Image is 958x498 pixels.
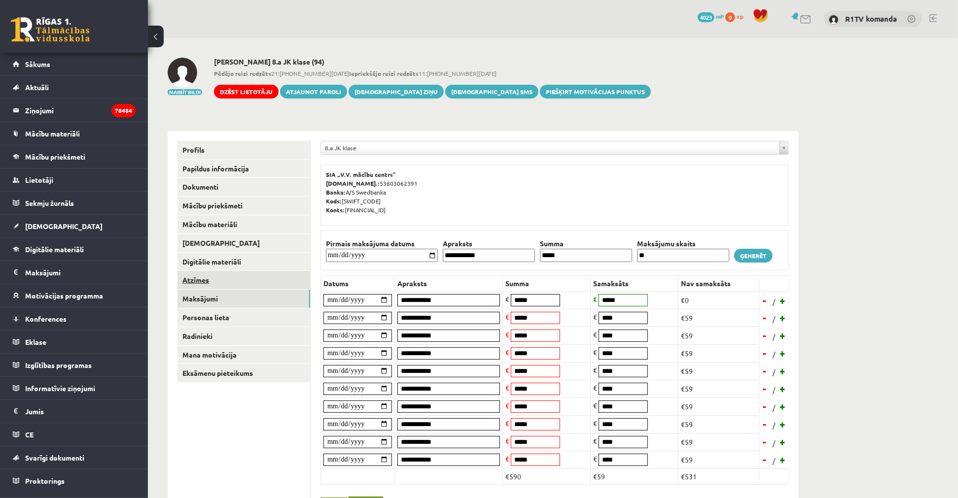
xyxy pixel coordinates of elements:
a: Dzēst lietotāju [214,85,279,99]
span: € [505,454,509,463]
a: [DEMOGRAPHIC_DATA] [13,215,136,237]
a: + [778,346,788,361]
legend: Maksājumi [25,261,136,284]
span: € [505,436,509,445]
span: € [593,454,597,463]
a: Digitālie materiāli [13,238,136,261]
a: Sekmju žurnāls [13,192,136,214]
a: Dokumenti [177,178,310,196]
span: € [505,330,509,339]
td: €0 [678,291,759,309]
th: Summa [537,238,635,249]
span: € [593,419,597,428]
a: 8.a JK klase [321,141,788,154]
span: xp [737,12,743,20]
span: / [772,349,777,360]
img: Ralfs Jēkabsons [168,58,197,87]
a: - [760,452,770,467]
b: Iepriekšējo reizi redzēts [349,69,419,77]
span: € [505,401,509,410]
td: €59 [678,451,759,468]
span: Proktorings [25,476,65,485]
a: + [778,434,788,449]
a: [DEMOGRAPHIC_DATA] [177,234,310,252]
span: € [593,436,597,445]
span: € [593,348,597,357]
span: Konferences [25,314,67,323]
span: Motivācijas programma [25,291,103,300]
td: €59 [678,433,759,451]
p: 53603062391 A/S Swedbanka [SWIFT_CODE] [FINANCIAL_ID] [326,170,783,214]
td: €59 [591,468,678,484]
span: / [772,438,777,448]
a: 4023 mP [698,12,724,20]
a: R1TV komanda [845,14,897,24]
a: Svarīgi dokumenti [13,446,136,469]
td: €59 [678,415,759,433]
a: Piešķirt motivācijas punktus [540,85,651,99]
span: Mācību materiāli [25,129,80,138]
span: € [593,365,597,374]
span: € [505,383,509,392]
a: Atjaunot paroli [280,85,347,99]
a: + [778,310,788,325]
span: Izglītības programas [25,361,92,369]
td: €59 [678,309,759,327]
a: Mācību priekšmeti [177,197,310,215]
a: Mācību materiāli [13,122,136,145]
b: Kods: [326,197,342,205]
span: / [772,367,777,377]
a: 0 xp [725,12,748,20]
a: [DEMOGRAPHIC_DATA] SMS [445,85,538,99]
span: / [772,420,777,431]
span: € [505,365,509,374]
span: Svarīgi dokumenti [25,453,84,462]
a: Motivācijas programma [13,284,136,307]
span: Eklase [25,337,46,346]
span: 0 [725,12,735,22]
span: 8.a JK klase [325,141,776,154]
a: + [778,417,788,432]
a: - [760,381,770,396]
h2: [PERSON_NAME] 8.a JK klase (94) [214,58,651,66]
span: € [505,295,509,303]
a: + [778,381,788,396]
a: Mācību priekšmeti [13,145,136,168]
span: / [772,314,777,324]
b: Banka: [326,188,346,196]
a: - [760,399,770,414]
span: Sekmju žurnāls [25,199,74,207]
th: Samaksāts [591,275,678,291]
span: 21:[PHONE_NUMBER][DATE] 11:[PHONE_NUMBER][DATE] [214,69,651,78]
a: Jumis [13,400,136,423]
span: mP [716,12,724,20]
span: Mācību priekšmeti [25,152,85,161]
legend: Ziņojumi [25,99,136,122]
b: [DOMAIN_NAME].: [326,179,380,187]
a: - [760,434,770,449]
th: Apraksts [440,238,537,249]
span: / [772,402,777,413]
a: [DEMOGRAPHIC_DATA] ziņu [349,85,444,99]
th: Maksājumu skaits [635,238,732,249]
a: Mana motivācija [177,346,310,364]
td: €59 [678,344,759,362]
button: Mainīt bildi [168,89,202,95]
a: Izglītības programas [13,354,136,376]
a: Maksājumi [177,290,310,308]
td: €59 [678,398,759,415]
span: € [593,401,597,410]
a: - [760,364,770,378]
a: Digitālie materiāli [177,253,310,271]
a: - [760,310,770,325]
a: + [778,399,788,414]
b: SIA „V.V. mācību centrs” [326,170,396,178]
span: Sākums [25,60,50,68]
a: Sākums [13,53,136,75]
td: €590 [503,468,591,484]
span: / [772,385,777,395]
a: + [778,293,788,308]
img: R1TV komanda [829,15,839,25]
span: [DEMOGRAPHIC_DATA] [25,222,103,231]
a: Lietotāji [13,168,136,191]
